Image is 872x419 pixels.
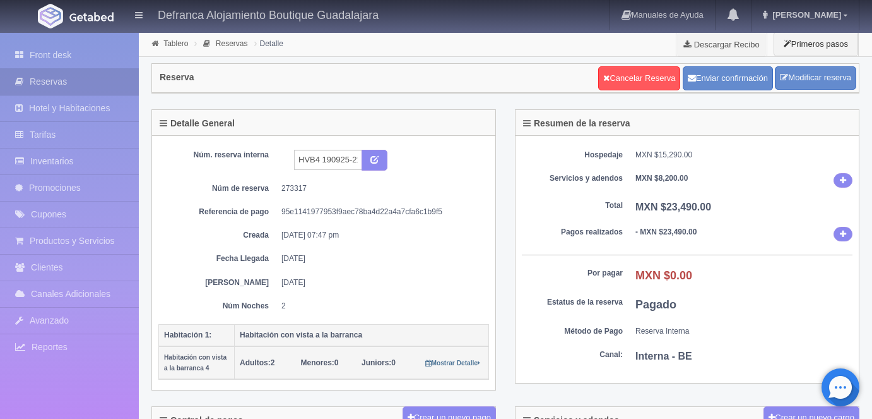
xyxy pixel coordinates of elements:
dt: [PERSON_NAME] [168,277,269,288]
dd: 273317 [281,183,480,194]
span: 0 [301,358,339,367]
b: MXN $23,490.00 [635,202,711,212]
dt: Canal: [522,349,623,360]
dd: 95e1141977953f9aec78ba4d22a4a7cfa6c1b9f5 [281,207,480,217]
th: Habitación con vista a la barranca [235,324,489,346]
b: - MXN $23,490.00 [635,228,697,236]
span: 2 [240,358,274,367]
li: Detalle [251,37,286,49]
img: Getabed [69,12,114,21]
b: Interna - BE [635,351,692,361]
a: Tablero [163,39,188,48]
strong: Juniors: [362,358,391,367]
dt: Creada [168,230,269,241]
a: Cancelar Reserva [598,66,680,90]
b: Habitación 1: [164,331,211,339]
h4: Reserva [160,73,194,82]
b: MXN $0.00 [635,269,692,282]
dt: Total [522,200,623,211]
a: Reservas [216,39,248,48]
a: Mostrar Detalle [425,358,480,367]
dd: MXN $15,290.00 [635,150,852,161]
span: [PERSON_NAME] [769,10,841,20]
dt: Pagos realizados [522,227,623,238]
h4: Detalle General [160,119,235,128]
dt: Hospedaje [522,150,623,161]
button: Enviar confirmación [683,66,773,90]
dd: [DATE] 07:47 pm [281,230,480,241]
dt: Método de Pago [522,326,623,337]
strong: Menores: [301,358,334,367]
dt: Núm de reserva [168,183,269,194]
dt: Referencia de pago [168,207,269,217]
dd: [DATE] [281,253,480,264]
dt: Estatus de la reserva [522,297,623,308]
dt: Servicios y adendos [522,173,623,184]
dt: Fecha Llegada [168,253,269,264]
small: Mostrar Detalle [425,360,480,367]
dd: 2 [281,301,480,312]
strong: Adultos: [240,358,271,367]
h4: Defranca Alojamiento Boutique Guadalajara [158,6,379,22]
a: Descargar Recibo [676,32,767,57]
img: Getabed [38,4,63,28]
span: 0 [362,358,396,367]
button: Primeros pasos [774,32,858,56]
dd: [DATE] [281,277,480,288]
dd: Reserva Interna [635,326,852,337]
small: Habitación con vista a la barranca 4 [164,354,227,372]
b: MXN $8,200.00 [635,174,688,183]
dt: Núm. reserva interna [168,150,269,161]
b: Pagado [635,298,676,311]
a: Modificar reserva [775,66,856,90]
h4: Resumen de la reserva [523,119,630,128]
dt: Por pagar [522,268,623,279]
dt: Núm Noches [168,301,269,312]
